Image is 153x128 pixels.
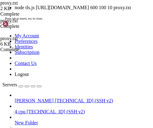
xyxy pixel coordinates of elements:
x-row: 7:10 2025 from [TECHNICAL_ID] [2,44,73,49]
x-row: root@racknerd-f0efb1d:~# do [2,49,73,55]
span: proxy.txt [0,36,18,41]
x-row: root@racknerd-f0efb1d:~/dos [2,75,73,81]
span: proxy.txt [0,0,18,6]
x-row: sv2 [2,55,73,60]
x-row: See [URL][DOMAIN_NAME] [2,8,73,13]
x-row: *** System restart required [2,28,73,34]
div: Complete [0,24,43,29]
x-row: or run: sudo pro status [2,13,73,18]
span: proxy.txt [0,36,43,47]
div: Complete [0,47,43,52]
x-row: dosv2: command not found [2,60,73,65]
div: Complete [0,11,43,17]
x-row: v2# node tls [2,81,73,86]
x-row: updates. [2,2,73,8]
span: proxy.txt [0,18,18,23]
div: 2 KB [0,6,43,11]
div: (12, 15) [33,81,36,86]
span: proxy.txt [0,0,43,11]
div: 6 KB [0,41,43,47]
x-row: root@racknerd-f0efb1d:~# cd [2,65,73,70]
x-row: dosv2 [2,70,73,75]
x-row: Last login: [DATE] 16:3 [2,39,73,44]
